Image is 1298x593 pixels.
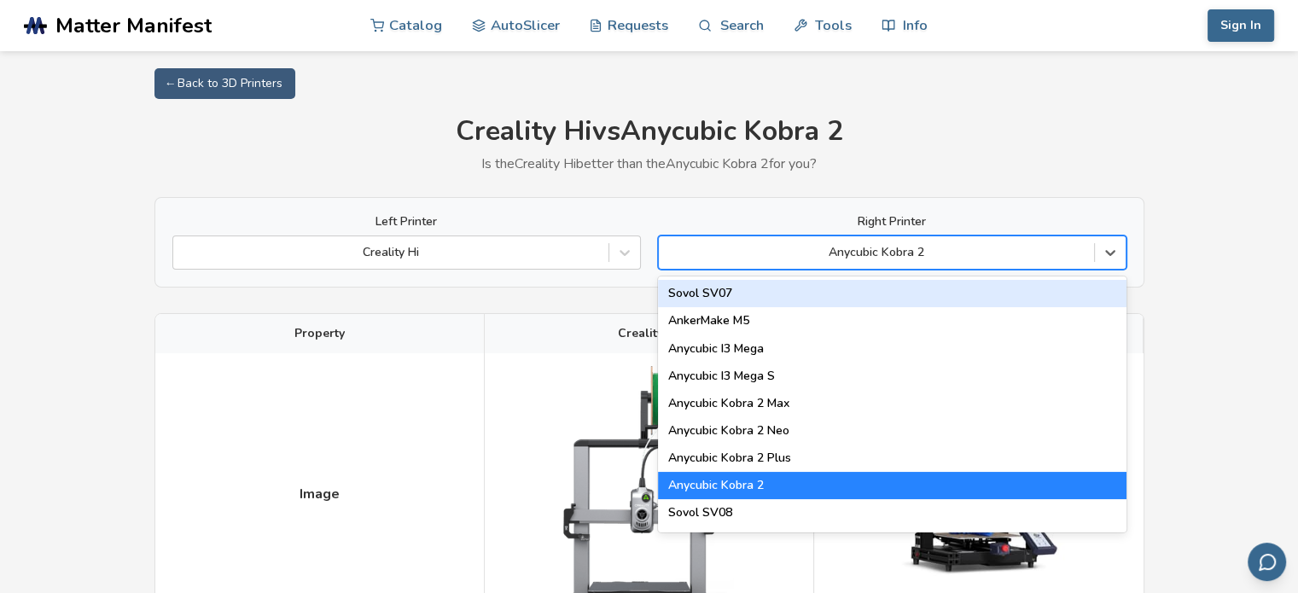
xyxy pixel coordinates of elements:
[658,280,1126,307] div: Sovol SV07
[658,390,1126,417] div: Anycubic Kobra 2 Max
[154,116,1144,148] h1: Creality Hi vs Anycubic Kobra 2
[294,327,345,340] span: Property
[154,156,1144,172] p: Is the Creality Hi better than the Anycubic Kobra 2 for you?
[667,246,671,259] input: Anycubic Kobra 2Sovol SV07AnkerMake M5Anycubic I3 MegaAnycubic I3 Mega SAnycubic Kobra 2 MaxAnycu...
[658,417,1126,445] div: Anycubic Kobra 2 Neo
[658,335,1126,363] div: Anycubic I3 Mega
[1208,9,1274,42] button: Sign In
[1248,543,1286,581] button: Send feedback via email
[658,363,1126,390] div: Anycubic I3 Mega S
[618,327,679,340] span: Creality Hi
[658,445,1126,472] div: Anycubic Kobra 2 Plus
[658,526,1126,554] div: Creality Hi
[182,246,185,259] input: Creality Hi
[154,68,295,99] a: ← Back to 3D Printers
[658,499,1126,526] div: Sovol SV08
[172,215,641,229] label: Left Printer
[658,472,1126,499] div: Anycubic Kobra 2
[658,307,1126,334] div: AnkerMake M5
[658,215,1126,229] label: Right Printer
[55,14,212,38] span: Matter Manifest
[300,486,340,502] span: Image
